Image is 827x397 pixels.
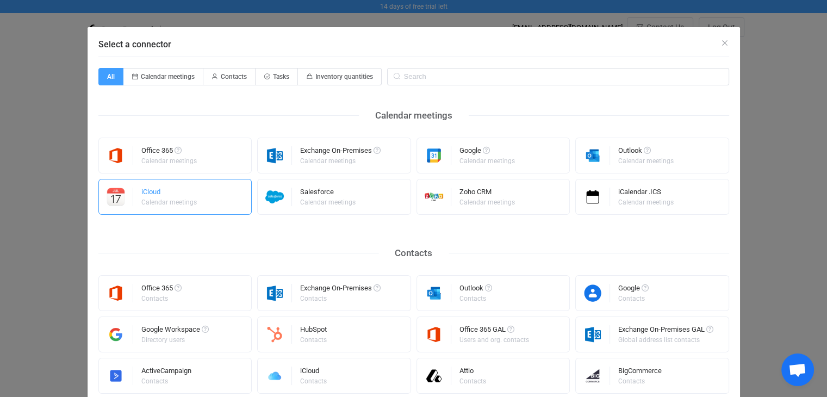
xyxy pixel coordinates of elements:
div: Contacts [300,378,327,384]
img: attio.png [417,367,451,385]
button: Close [720,38,729,48]
div: Contacts [618,378,660,384]
img: salesforce.png [258,188,292,206]
div: Calendar meetings [359,107,469,124]
img: zoho-crm.png [417,188,451,206]
img: microsoft365.png [417,325,451,344]
div: Exchange On-Premises [300,284,381,295]
div: Contacts [459,378,486,384]
div: Calendar meetings [459,199,515,206]
div: Contacts [300,295,379,302]
div: Calendar meetings [459,158,515,164]
img: microsoft365.png [99,146,133,165]
div: iCloud [141,188,198,199]
img: microsoft365.png [99,284,133,302]
div: Calendar meetings [141,199,197,206]
img: hubspot.png [258,325,292,344]
div: Calendar meetings [618,199,674,206]
div: Users and org. contacts [459,337,529,343]
div: Outlook [459,284,492,295]
div: Attio [459,367,488,378]
div: Zoho CRM [459,188,517,199]
div: Calendar meetings [141,158,197,164]
img: icloud-calendar.png [99,188,133,206]
img: exchange.png [576,325,610,344]
div: Calendar meetings [618,158,674,164]
div: Global address list contacts [618,337,712,343]
div: Office 365 [141,147,198,158]
img: icloud.png [258,367,292,385]
div: Office 365 GAL [459,326,531,337]
img: exchange.png [258,284,292,302]
div: Contacts [378,245,449,262]
img: outlook.png [576,146,610,165]
div: Contacts [141,378,190,384]
div: Contacts [459,295,490,302]
div: BigCommerce [618,367,662,378]
div: iCloud [300,367,328,378]
div: Directory users [141,337,207,343]
div: Exchange On-Premises [300,147,381,158]
div: HubSpot [300,326,328,337]
div: Google [459,147,517,158]
div: Contacts [141,295,180,302]
input: Search [387,68,729,85]
div: Contacts [300,337,327,343]
img: google-workspace.png [99,325,133,344]
div: Exchange On-Premises GAL [618,326,713,337]
div: Contacts [618,295,647,302]
img: google.png [417,146,451,165]
div: iCalendar .ICS [618,188,675,199]
img: big-commerce.png [576,367,610,385]
div: Calendar meetings [300,158,379,164]
img: activecampaign.png [99,367,133,385]
img: icalendar.png [576,188,610,206]
div: Outlook [618,147,675,158]
div: Calendar meetings [300,199,356,206]
img: google-contacts.png [576,284,610,302]
div: Salesforce [300,188,357,199]
a: Open chat [781,353,814,386]
div: Google Workspace [141,326,209,337]
div: Google [618,284,649,295]
img: exchange.png [258,146,292,165]
span: Select a connector [98,39,171,49]
div: ActiveCampaign [141,367,191,378]
div: Office 365 [141,284,182,295]
img: outlook.png [417,284,451,302]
